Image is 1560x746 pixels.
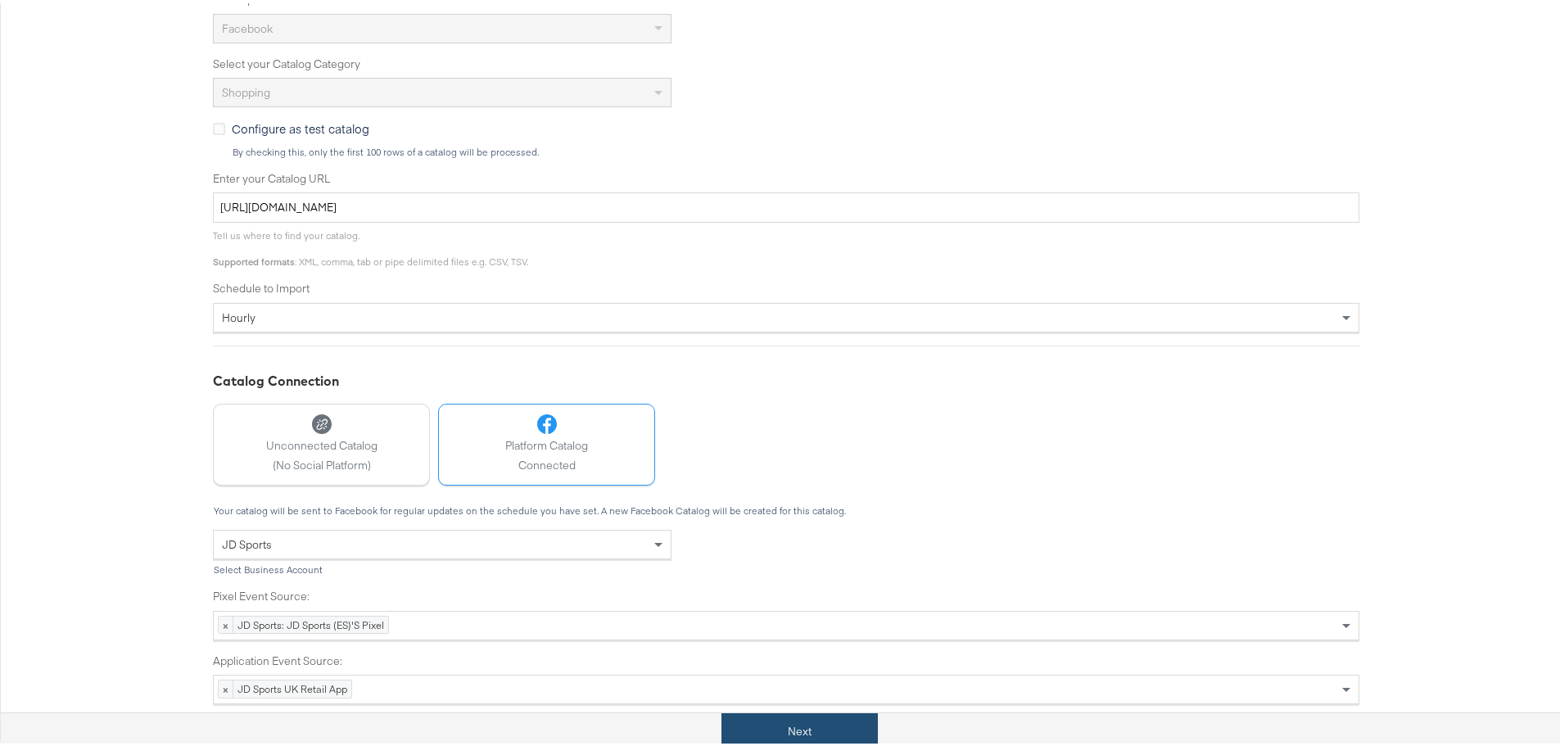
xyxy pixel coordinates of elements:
[222,18,273,33] span: Facebook
[232,143,1359,155] div: By checking this, only the first 100 rows of a catalog will be processed.
[233,613,388,630] span: JD Sports: JD Sports (ES)'s Pixel
[213,585,1359,601] label: Pixel Event Source:
[213,650,1359,666] label: Application Event Source:
[222,307,255,322] span: hourly
[213,561,671,572] div: Select Business Account
[266,435,378,450] span: Unconnected Catalog
[213,368,1359,387] div: Catalog Connection
[505,454,588,470] span: Connected
[233,677,351,694] span: JD Sports UK retail app
[266,454,378,470] span: (No Social Platform)
[219,613,233,630] span: ×
[232,117,369,133] span: Configure as test catalog
[213,278,1359,293] label: Schedule to Import
[505,435,588,450] span: Platform Catalog
[438,400,655,482] button: Platform CatalogConnected
[219,677,233,694] span: ×
[213,168,1359,183] label: Enter your Catalog URL
[213,53,1359,69] label: Select your Catalog Category
[213,502,1359,513] div: Your catalog will be sent to Facebook for regular updates on the schedule you have set. A new Fac...
[222,82,270,97] span: Shopping
[213,252,295,264] strong: Supported formats
[213,189,1359,219] input: Enter Catalog URL, e.g. http://www.example.com/products.xml
[222,534,272,549] span: JD Sports
[213,400,430,482] button: Unconnected Catalog(No Social Platform)
[213,226,528,264] span: Tell us where to find your catalog. : XML, comma, tab or pipe delimited files e.g. CSV, TSV.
